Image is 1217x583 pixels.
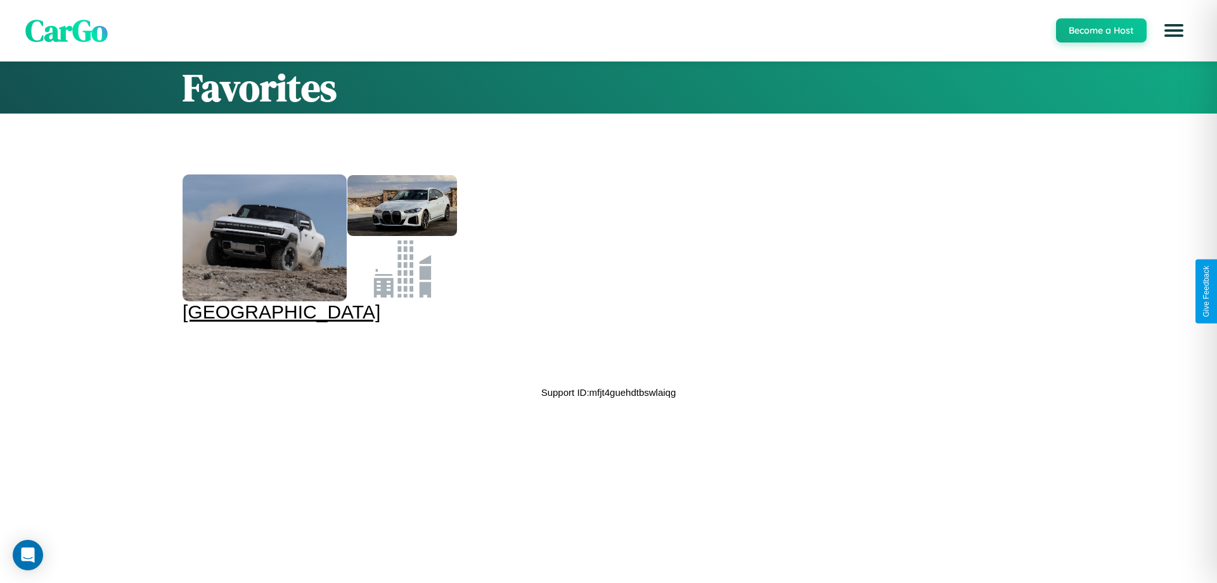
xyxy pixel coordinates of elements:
p: Support ID: mfjt4guehdtbswlaiqg [541,384,676,401]
button: Open menu [1156,13,1192,48]
h1: Favorites [183,62,1034,114]
span: CarGo [25,10,108,51]
div: Give Feedback [1202,266,1211,317]
div: [GEOGRAPHIC_DATA] [183,301,456,323]
button: Become a Host [1056,18,1147,43]
div: Open Intercom Messenger [13,540,43,570]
